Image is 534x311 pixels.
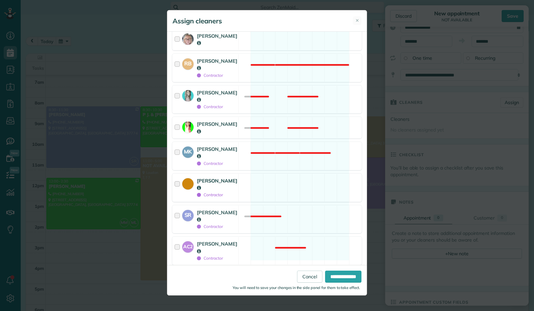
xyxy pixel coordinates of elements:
[197,192,223,197] span: Contractor
[197,146,237,159] strong: [PERSON_NAME]
[197,89,237,103] strong: [PERSON_NAME]
[233,285,360,290] small: You will need to save your changes in the side panel for them to take effect.
[197,256,223,261] span: Contractor
[197,178,237,191] strong: [PERSON_NAME]
[197,58,237,71] strong: [PERSON_NAME]
[182,58,194,68] strong: RB
[182,241,194,250] strong: AC2
[197,104,223,109] span: Contractor
[173,16,222,26] h5: Assign cleaners
[297,271,322,283] a: Cancel
[182,210,194,219] strong: SR
[197,121,237,134] strong: [PERSON_NAME]
[197,209,237,223] strong: [PERSON_NAME]
[197,161,223,166] span: Contractor
[197,241,237,254] strong: [PERSON_NAME]
[182,146,194,156] strong: MK
[355,17,359,24] span: ✕
[197,33,237,46] strong: [PERSON_NAME]
[197,73,223,78] span: Contractor
[197,224,223,229] span: Contractor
